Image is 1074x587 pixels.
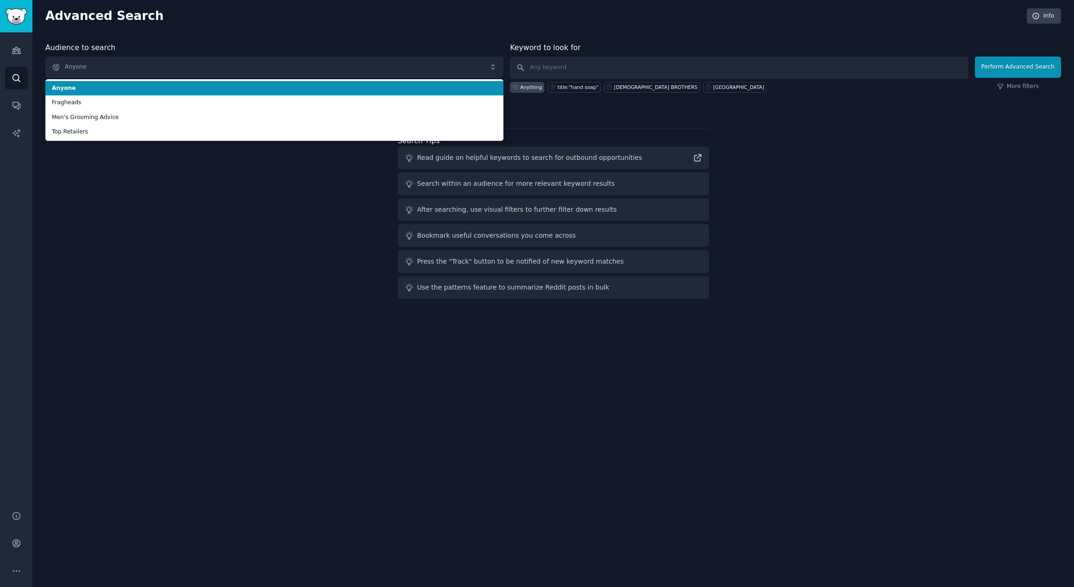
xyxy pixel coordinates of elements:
[1027,8,1061,24] a: Info
[520,84,542,90] div: Anything
[45,79,503,141] ul: Anyone
[558,84,598,90] div: title:"hand soap"
[417,205,617,215] div: After searching, use visual filters to further filter down results
[510,57,968,79] input: Any keyword
[510,43,581,52] label: Keyword to look for
[997,82,1039,91] a: More filters
[417,153,642,163] div: Read guide on helpful keywords to search for outbound opportunities
[6,8,27,25] img: GummySearch logo
[45,57,503,78] button: Anyone
[45,9,1022,24] h2: Advanced Search
[52,99,497,107] span: Fragheads
[417,231,576,240] div: Bookmark useful conversations you come across
[975,57,1061,78] button: Perform Advanced Search
[398,136,440,145] label: Search Tips
[713,84,764,90] div: [GEOGRAPHIC_DATA]
[614,84,697,90] div: [DEMOGRAPHIC_DATA] BROTHERS
[52,114,497,122] span: Men's Grooming Advice
[45,43,115,52] label: Audience to search
[417,257,624,266] div: Press the "Track" button to be notified of new keyword matches
[52,84,497,93] span: Anyone
[52,128,497,136] span: Top Retailers
[417,179,615,189] div: Search within an audience for more relevant keyword results
[417,283,609,292] div: Use the patterns feature to summarize Reddit posts in bulk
